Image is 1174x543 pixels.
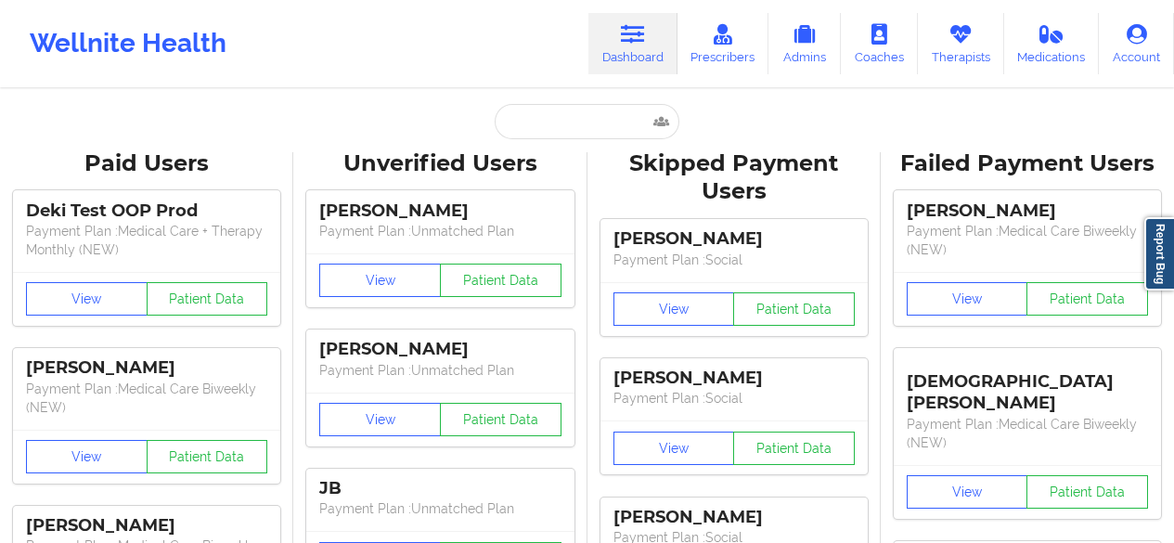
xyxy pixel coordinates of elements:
[768,13,841,74] a: Admins
[907,200,1148,222] div: [PERSON_NAME]
[894,149,1161,178] div: Failed Payment Users
[306,149,574,178] div: Unverified Users
[1099,13,1174,74] a: Account
[440,403,561,436] button: Patient Data
[319,264,441,297] button: View
[733,432,855,465] button: Patient Data
[600,149,868,207] div: Skipped Payment Users
[613,292,735,326] button: View
[26,200,267,222] div: Deki Test OOP Prod
[613,507,855,528] div: [PERSON_NAME]
[918,13,1004,74] a: Therapists
[907,222,1148,259] p: Payment Plan : Medical Care Biweekly (NEW)
[319,361,561,380] p: Payment Plan : Unmatched Plan
[1144,217,1174,291] a: Report Bug
[440,264,561,297] button: Patient Data
[319,478,561,499] div: JB
[907,475,1028,509] button: View
[907,415,1148,452] p: Payment Plan : Medical Care Biweekly (NEW)
[588,13,677,74] a: Dashboard
[147,440,268,473] button: Patient Data
[26,515,267,537] div: [PERSON_NAME]
[613,368,855,389] div: [PERSON_NAME]
[147,282,268,316] button: Patient Data
[319,222,561,240] p: Payment Plan : Unmatched Plan
[13,149,280,178] div: Paid Users
[319,200,561,222] div: [PERSON_NAME]
[26,380,267,417] p: Payment Plan : Medical Care Biweekly (NEW)
[26,440,148,473] button: View
[1026,475,1148,509] button: Patient Data
[613,432,735,465] button: View
[677,13,769,74] a: Prescribers
[907,357,1148,414] div: [DEMOGRAPHIC_DATA][PERSON_NAME]
[841,13,918,74] a: Coaches
[613,389,855,407] p: Payment Plan : Social
[1004,13,1100,74] a: Medications
[26,222,267,259] p: Payment Plan : Medical Care + Therapy Monthly (NEW)
[319,339,561,360] div: [PERSON_NAME]
[907,282,1028,316] button: View
[26,282,148,316] button: View
[319,403,441,436] button: View
[26,357,267,379] div: [PERSON_NAME]
[733,292,855,326] button: Patient Data
[613,251,855,269] p: Payment Plan : Social
[613,228,855,250] div: [PERSON_NAME]
[319,499,561,518] p: Payment Plan : Unmatched Plan
[1026,282,1148,316] button: Patient Data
